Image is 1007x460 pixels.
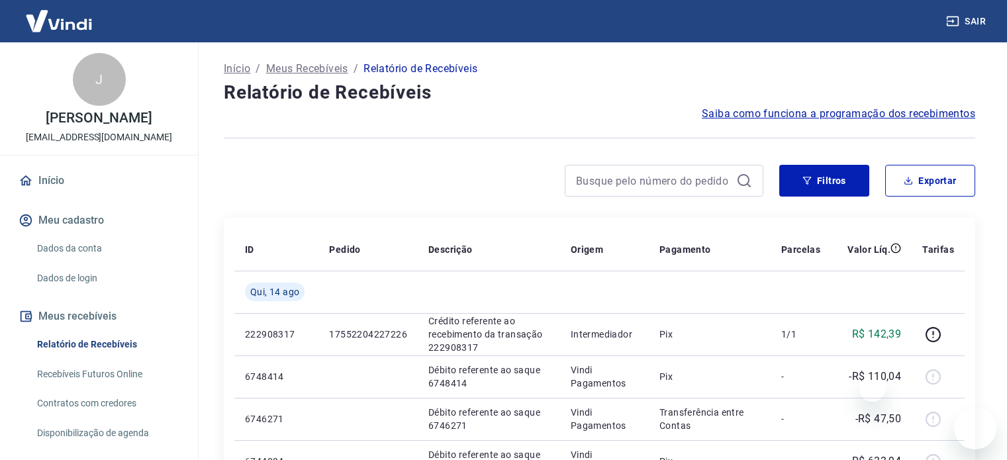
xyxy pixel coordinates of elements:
[329,328,407,341] p: 17552204227226
[781,412,820,426] p: -
[849,369,901,385] p: -R$ 110,04
[781,370,820,383] p: -
[245,412,308,426] p: 6746271
[855,411,902,427] p: -R$ 47,50
[32,361,182,388] a: Recebíveis Futuros Online
[428,406,550,432] p: Débito referente ao saque 6746271
[73,53,126,106] div: J
[32,331,182,358] a: Relatório de Recebíveis
[571,328,638,341] p: Intermediador
[16,302,182,331] button: Meus recebíveis
[46,111,152,125] p: [PERSON_NAME]
[428,243,473,256] p: Descrição
[354,61,358,77] p: /
[16,166,182,195] a: Início
[943,9,991,34] button: Sair
[224,79,975,106] h4: Relatório de Recebíveis
[859,375,886,402] iframe: Fechar mensagem
[922,243,954,256] p: Tarifas
[659,243,711,256] p: Pagamento
[256,61,260,77] p: /
[781,243,820,256] p: Parcelas
[659,370,760,383] p: Pix
[245,328,308,341] p: 222908317
[852,326,902,342] p: R$ 142,39
[245,370,308,383] p: 6748414
[571,363,638,390] p: Vindi Pagamentos
[245,243,254,256] p: ID
[885,165,975,197] button: Exportar
[250,285,299,299] span: Qui, 14 ago
[266,61,348,77] a: Meus Recebíveis
[32,420,182,447] a: Disponibilização de agenda
[32,235,182,262] a: Dados da conta
[428,363,550,390] p: Débito referente ao saque 6748414
[781,328,820,341] p: 1/1
[576,171,731,191] input: Busque pelo número do pedido
[847,243,890,256] p: Valor Líq.
[428,314,550,354] p: Crédito referente ao recebimento da transação 222908317
[659,328,760,341] p: Pix
[702,106,975,122] a: Saiba como funciona a programação dos recebimentos
[26,130,172,144] p: [EMAIL_ADDRESS][DOMAIN_NAME]
[329,243,360,256] p: Pedido
[954,407,996,449] iframe: Botão para abrir a janela de mensagens
[779,165,869,197] button: Filtros
[363,61,477,77] p: Relatório de Recebíveis
[32,265,182,292] a: Dados de login
[571,243,603,256] p: Origem
[224,61,250,77] a: Início
[32,390,182,417] a: Contratos com credores
[16,1,102,41] img: Vindi
[571,406,638,432] p: Vindi Pagamentos
[659,406,760,432] p: Transferência entre Contas
[16,206,182,235] button: Meu cadastro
